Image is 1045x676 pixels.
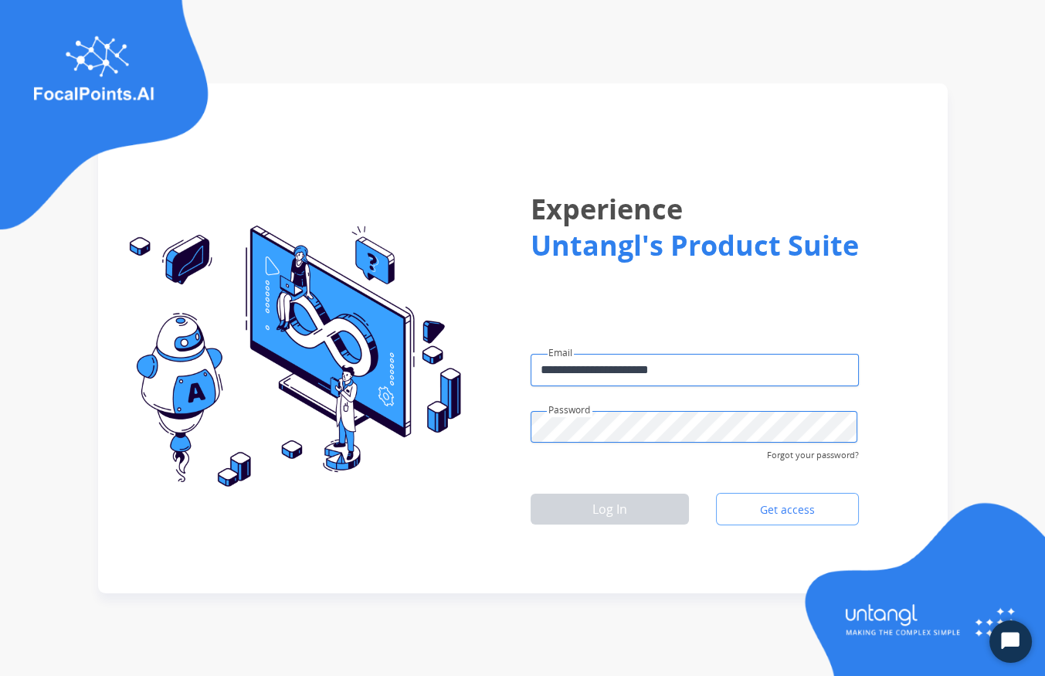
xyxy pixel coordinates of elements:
label: Email [548,346,572,360]
h1: Untangl's Product Suite [531,224,859,267]
h1: Experience [531,182,859,236]
span: Get access [748,502,827,518]
img: login-img [117,226,461,488]
a: Get access [716,493,859,525]
span: Forgot your password? [767,443,859,462]
label: Password [548,403,590,417]
button: Start Chat [989,620,1032,663]
svg: Open Chat [999,630,1021,652]
button: Log In [531,494,689,525]
img: login-img [798,501,1045,676]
